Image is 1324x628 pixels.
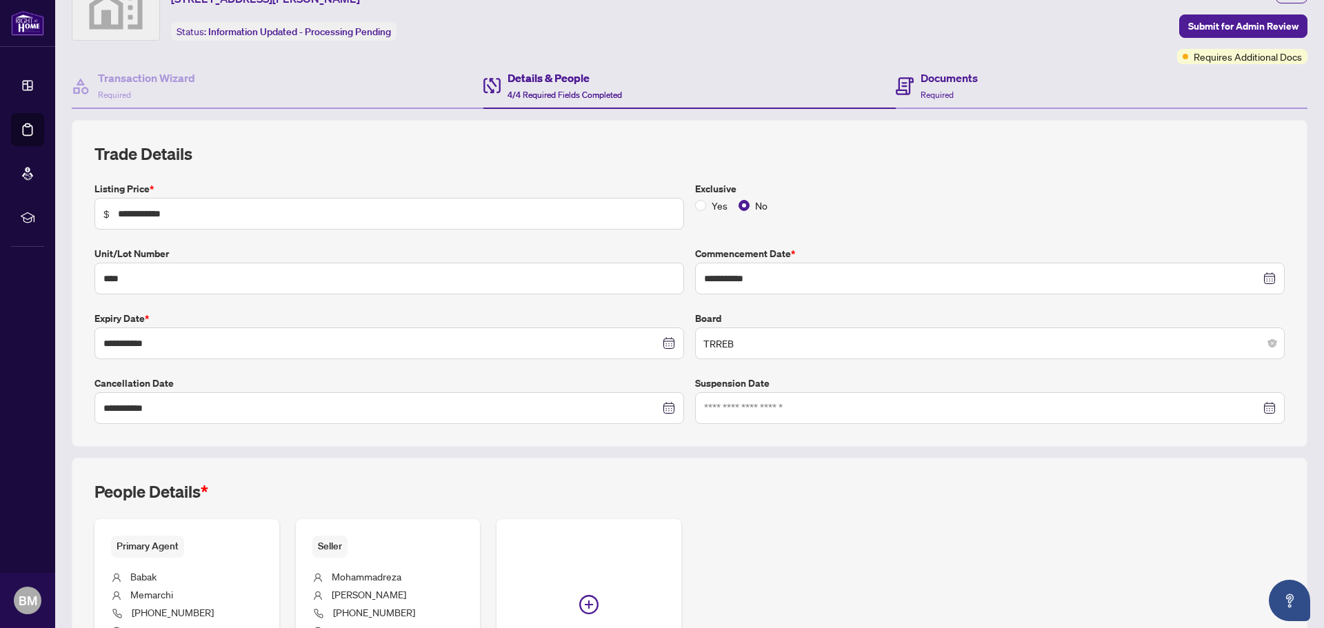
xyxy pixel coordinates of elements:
span: No [750,198,773,213]
span: Seller [312,536,348,557]
h4: Details & People [508,70,622,86]
span: Primary Agent [111,536,184,557]
span: 4/4 Required Fields Completed [508,90,622,100]
label: Commencement Date [695,246,1285,261]
span: Yes [706,198,733,213]
span: Memarchi [130,588,173,600]
span: Required [921,90,954,100]
span: [PHONE_NUMBER] [333,606,415,618]
label: Board [695,311,1285,326]
span: [PERSON_NAME] [332,588,406,600]
span: Required [98,90,131,100]
label: Cancellation Date [94,376,684,391]
h2: People Details [94,480,208,503]
h4: Documents [921,70,978,86]
button: Open asap [1269,580,1310,621]
h2: Trade Details [94,143,1285,165]
span: TRREB [703,330,1276,356]
div: Status: [171,22,397,41]
label: Suspension Date [695,376,1285,391]
span: Mohammadreza [332,570,401,583]
span: close-circle [1268,339,1276,347]
span: Babak [130,570,157,583]
span: plus-circle [579,595,599,614]
label: Listing Price [94,181,684,196]
img: logo [11,10,44,36]
button: Submit for Admin Review [1179,14,1307,38]
span: [PHONE_NUMBER] [132,606,214,618]
span: Requires Additional Docs [1194,49,1302,64]
label: Expiry Date [94,311,684,326]
span: $ [103,206,110,221]
label: Unit/Lot Number [94,246,684,261]
span: Information Updated - Processing Pending [208,26,391,38]
h4: Transaction Wizard [98,70,195,86]
span: BM [19,591,37,610]
label: Exclusive [695,181,1285,196]
span: Submit for Admin Review [1188,15,1298,37]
